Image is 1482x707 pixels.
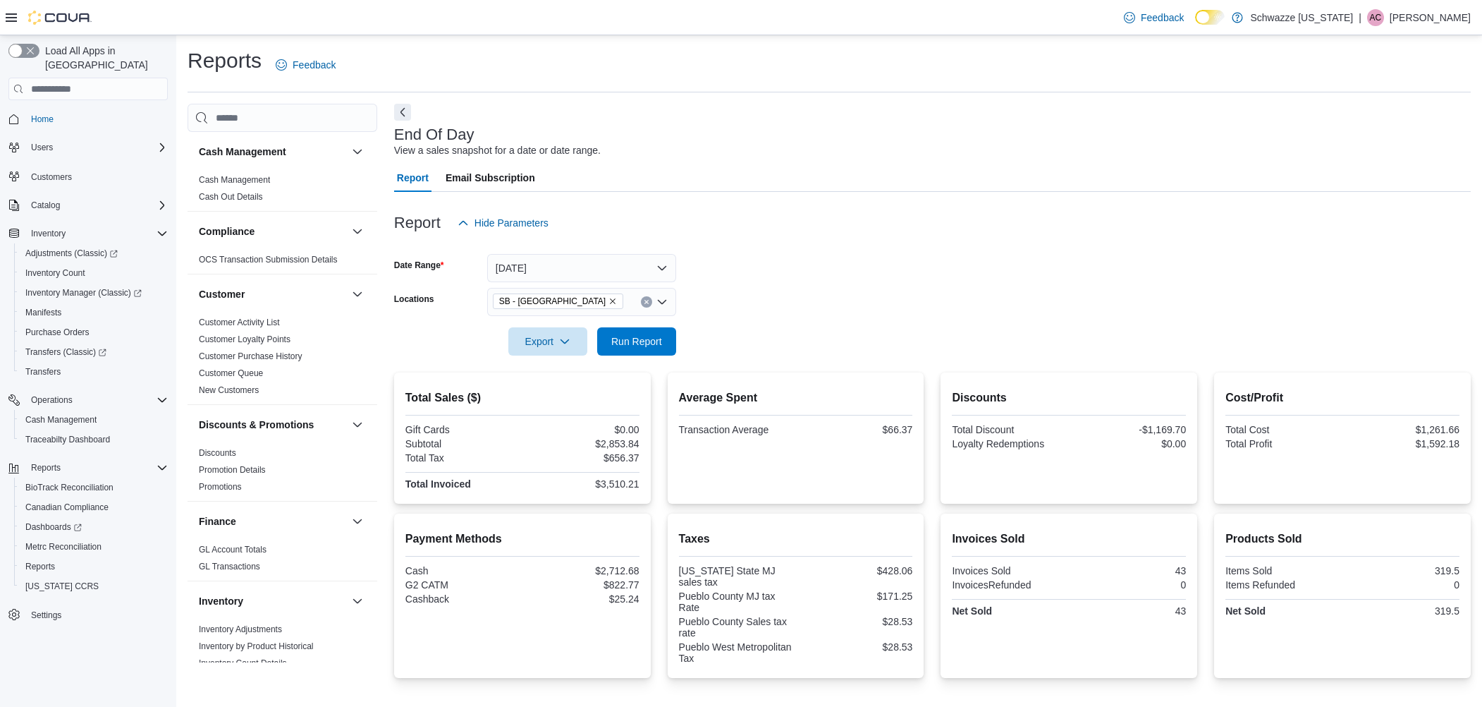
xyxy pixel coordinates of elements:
[25,110,168,128] span: Home
[25,287,142,298] span: Inventory Manager (Classic)
[525,438,639,449] div: $2,853.84
[25,139,59,156] button: Users
[199,287,346,301] button: Customer
[199,514,346,528] button: Finance
[394,104,411,121] button: Next
[3,166,173,186] button: Customers
[952,424,1066,435] div: Total Discount
[952,438,1066,449] div: Loyalty Redemptions
[25,248,118,259] span: Adjustments (Classic)
[952,531,1186,548] h2: Invoices Sold
[14,430,173,449] button: Traceabilty Dashboard
[25,111,59,128] a: Home
[1072,424,1186,435] div: -$1,169.70
[199,514,236,528] h3: Finance
[20,411,102,428] a: Cash Management
[20,344,168,361] span: Transfers (Classic)
[798,591,912,602] div: $171.25
[31,394,73,406] span: Operations
[20,324,168,341] span: Purchase Orders
[20,558,61,575] a: Reports
[3,458,173,478] button: Reports
[14,283,173,303] a: Inventory Manager (Classic)
[1225,565,1340,576] div: Items Sold
[20,304,168,321] span: Manifests
[20,411,168,428] span: Cash Management
[1141,11,1184,25] span: Feedback
[20,538,168,555] span: Metrc Reconciliation
[199,175,270,185] a: Cash Management
[199,224,255,238] h3: Compliance
[270,51,341,79] a: Feedback
[14,517,173,537] a: Dashboards
[199,418,314,432] h3: Discounts & Promotions
[405,478,471,490] strong: Total Invoiced
[199,418,346,432] button: Discounts & Promotions
[1225,531,1459,548] h2: Products Sold
[199,465,266,475] a: Promotion Details
[405,565,520,576] div: Cash
[1225,579,1340,591] div: Items Refunded
[199,351,302,361] a: Customer Purchase History
[20,324,95,341] a: Purchase Orders
[25,139,168,156] span: Users
[199,482,242,492] a: Promotions
[25,366,61,377] span: Transfers
[499,294,606,308] span: SB - [GEOGRAPHIC_DATA]
[25,561,55,572] span: Reports
[14,478,173,497] button: BioTrack Reconciliation
[798,565,912,576] div: $428.06
[798,424,912,435] div: $66.37
[199,385,259,396] span: New Customers
[405,531,639,548] h2: Payment Methods
[1345,579,1459,591] div: 0
[14,557,173,576] button: Reports
[199,191,263,203] span: Cash Out Details
[20,538,107,555] a: Metrc Reconciliation
[3,138,173,157] button: Users
[1072,565,1186,576] div: 43
[25,225,168,242] span: Inventory
[20,304,67,321] a: Manifests
[199,145,346,159] button: Cash Management
[199,594,346,608] button: Inventory
[597,327,676,356] button: Run Report
[199,255,338,265] a: OCS Transaction Submission Details
[25,307,61,318] span: Manifests
[199,545,267,555] a: GL Account Totals
[20,499,114,516] a: Canadian Compliance
[405,579,520,591] div: G2 CATM
[349,223,366,240] button: Compliance
[199,447,236,459] span: Discounts
[25,346,106,358] span: Transfers (Classic)
[20,479,168,496] span: BioTrack Reconciliation
[25,607,67,624] a: Settings
[20,245,168,262] span: Adjustments (Classic)
[679,616,793,639] div: Pueblo County Sales tax rate
[199,317,280,328] span: Customer Activity List
[20,363,168,380] span: Transfers
[487,254,676,282] button: [DATE]
[1250,9,1353,26] p: Schwazze [US_STATE]
[3,390,173,410] button: Operations
[188,541,377,581] div: Finance
[14,537,173,557] button: Metrc Reconciliation
[199,641,314,652] span: Inventory by Product Historical
[25,167,168,185] span: Customers
[25,169,78,186] a: Customers
[608,297,617,306] button: Remove SB - Pueblo West from selection in this group
[20,578,168,595] span: Washington CCRS
[199,334,290,345] span: Customer Loyalty Points
[199,658,287,669] span: Inventory Count Details
[199,594,243,608] h3: Inventory
[14,263,173,283] button: Inventory Count
[1225,438,1340,449] div: Total Profit
[188,251,377,274] div: Compliance
[25,541,102,552] span: Metrc Reconciliation
[1072,605,1186,617] div: 43
[199,368,263,379] span: Customer Queue
[25,459,66,476] button: Reports
[1359,9,1361,26] p: |
[20,431,116,448] a: Traceabilty Dashboard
